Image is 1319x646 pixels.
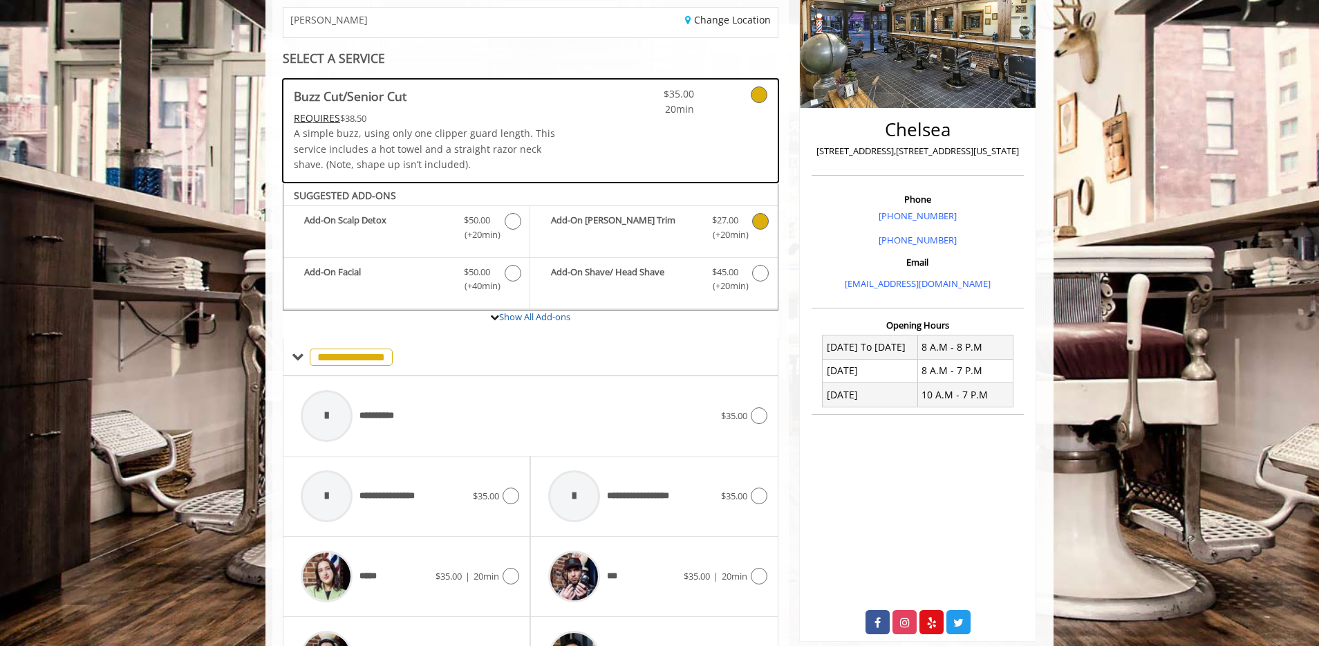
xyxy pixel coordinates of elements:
[612,86,694,102] span: $35.00
[845,277,991,290] a: [EMAIL_ADDRESS][DOMAIN_NAME]
[823,359,918,382] td: [DATE]
[294,111,340,124] span: This service needs some Advance to be paid before we block your appointment
[815,194,1020,204] h3: Phone
[823,383,918,407] td: [DATE]
[879,234,957,246] a: [PHONE_NUMBER]
[283,183,778,311] div: Buzz Cut/Senior Cut Add-onS
[304,213,450,242] b: Add-On Scalp Detox
[464,213,490,228] span: $50.00
[917,335,1013,359] td: 8 A.M - 8 P.M
[823,335,918,359] td: [DATE] To [DATE]
[812,320,1024,330] h3: Opening Hours
[684,570,710,582] span: $35.00
[290,213,523,246] label: Add-On Scalp Detox
[704,228,745,242] span: (+20min )
[917,383,1013,407] td: 10 A.M - 7 P.M
[713,570,718,582] span: |
[304,265,450,294] b: Add-On Facial
[473,490,499,502] span: $35.00
[294,189,396,202] b: SUGGESTED ADD-ONS
[815,144,1020,158] p: [STREET_ADDRESS],[STREET_ADDRESS][US_STATE]
[464,265,490,279] span: $50.00
[612,102,694,117] span: 20min
[294,126,572,172] p: A simple buzz, using only one clipper guard length. This service includes a hot towel and a strai...
[722,570,747,582] span: 20min
[465,570,470,582] span: |
[879,210,957,222] a: [PHONE_NUMBER]
[551,213,698,242] b: Add-On [PERSON_NAME] Trim
[712,265,738,279] span: $45.00
[457,228,498,242] span: (+20min )
[537,213,770,246] label: Add-On Beard Trim
[294,86,406,106] b: Buzz Cut/Senior Cut
[290,15,368,25] span: [PERSON_NAME]
[537,265,770,297] label: Add-On Shave/ Head Shave
[294,111,572,126] div: $38.50
[721,409,747,422] span: $35.00
[712,213,738,228] span: $27.00
[290,265,523,297] label: Add-On Facial
[436,570,462,582] span: $35.00
[815,257,1020,267] h3: Email
[704,279,745,293] span: (+20min )
[815,120,1020,140] h2: Chelsea
[917,359,1013,382] td: 8 A.M - 7 P.M
[499,311,570,323] a: Show All Add-ons
[474,570,499,582] span: 20min
[721,490,747,502] span: $35.00
[457,279,498,293] span: (+40min )
[551,265,698,294] b: Add-On Shave/ Head Shave
[685,13,771,26] a: Change Location
[283,52,778,65] div: SELECT A SERVICE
